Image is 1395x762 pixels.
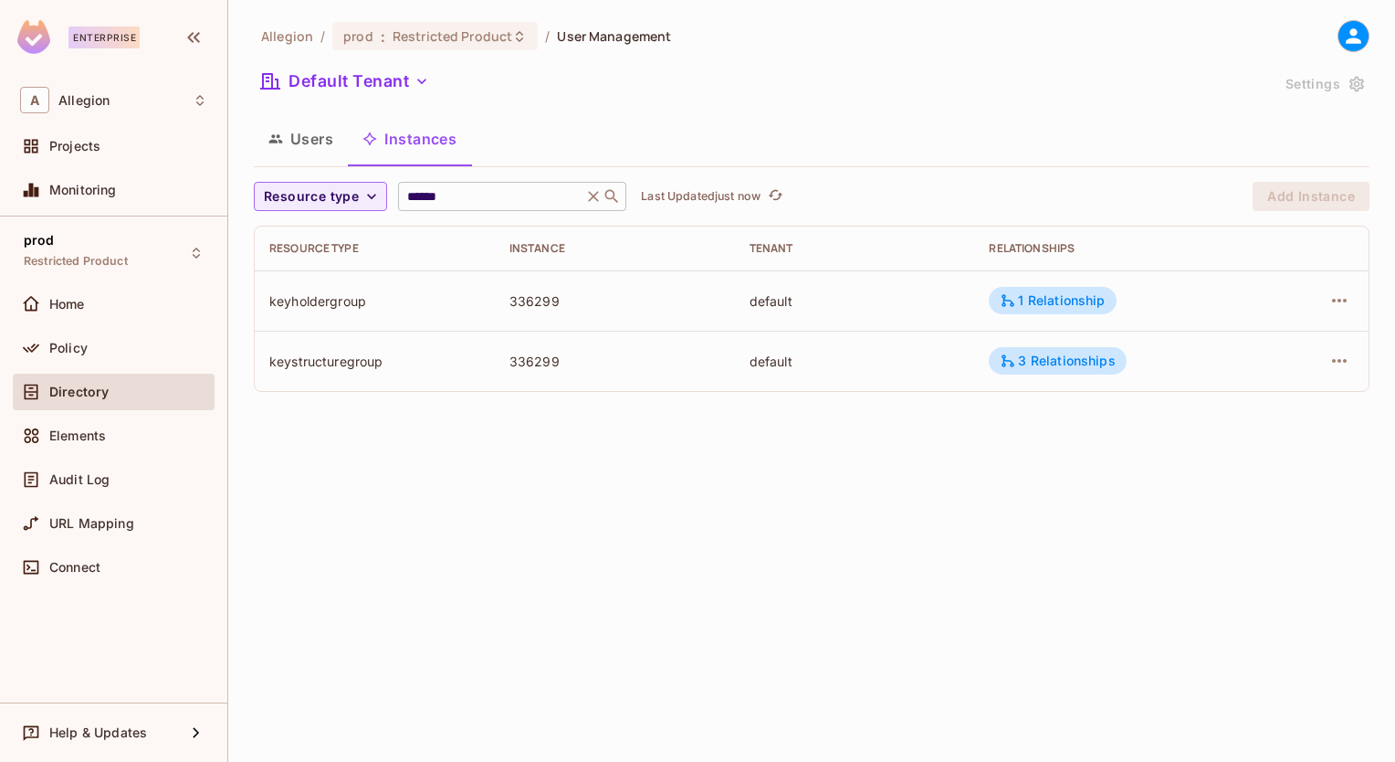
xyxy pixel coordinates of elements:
[49,725,147,740] span: Help & Updates
[509,241,720,256] div: Instance
[261,27,313,45] span: the active workspace
[509,292,720,310] div: 336299
[24,233,55,248] span: prod
[1253,182,1369,211] button: Add Instance
[49,139,100,153] span: Projects
[58,93,110,108] span: Workspace: Allegion
[1000,353,1115,369] div: 3 Relationships
[269,353,480,370] div: keystructuregroup
[989,241,1251,256] div: Relationships
[750,292,960,310] div: default
[750,241,960,256] div: Tenant
[641,189,760,204] p: Last Updated just now
[49,560,100,575] span: Connect
[750,353,960,370] div: default
[49,472,110,487] span: Audit Log
[49,385,109,399] span: Directory
[49,516,134,531] span: URL Mapping
[320,27,325,45] li: /
[49,429,106,443] span: Elements
[380,29,386,44] span: :
[557,27,671,45] span: User Management
[545,27,550,45] li: /
[254,116,348,162] button: Users
[17,20,50,54] img: SReyMgAAAABJRU5ErkJggg==
[24,254,128,269] span: Restricted Product
[348,116,471,162] button: Instances
[768,187,783,206] span: refresh
[49,297,85,312] span: Home
[254,67,436,96] button: Default Tenant
[269,292,480,310] div: keyholdergroup
[1278,69,1369,99] button: Settings
[20,87,49,113] span: A
[68,26,140,48] div: Enterprise
[254,182,387,211] button: Resource type
[393,27,512,45] span: Restricted Product
[49,183,117,197] span: Monitoring
[1000,292,1105,309] div: 1 Relationship
[269,241,480,256] div: Resource type
[343,27,373,45] span: prod
[49,341,88,355] span: Policy
[760,185,786,207] span: Click to refresh data
[509,353,720,370] div: 336299
[264,185,359,208] span: Resource type
[764,185,786,207] button: refresh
